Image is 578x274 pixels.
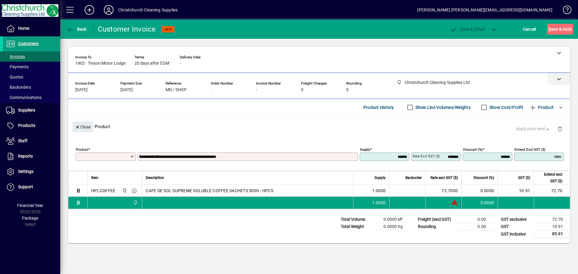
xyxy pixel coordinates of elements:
a: Suppliers [3,103,60,118]
td: 83.61 [534,230,570,238]
span: Close [75,122,91,132]
a: Staff [3,134,60,149]
span: Christchurch Cleaning Supplies Ltd [132,199,138,206]
span: 1.0000 [372,200,386,206]
a: Invoices [3,51,60,62]
span: Product History [363,103,394,112]
span: Rate excl GST ($) [430,174,458,181]
button: Post & Email [447,24,488,35]
mat-label: Rate excl GST ($) [413,154,440,158]
app-page-header-button: Back [60,24,93,35]
a: Support [3,180,60,195]
label: Show Cost/Profit [488,104,523,110]
div: 72.7000 [429,188,458,194]
button: Save & Hold [547,24,573,35]
mat-label: Supply [360,147,370,152]
button: Cancel [521,24,538,35]
span: 1402 - Tresori Motor Lodge [75,61,126,66]
span: Staff [18,138,27,143]
td: Rounding [415,223,457,230]
span: Communications [6,95,42,100]
span: Suppliers [18,108,35,112]
button: Apply price level [513,124,553,134]
mat-label: Product [76,147,88,152]
span: . [211,88,212,92]
span: 0 [346,88,349,92]
span: Backorder [406,174,422,181]
td: Total Weight [338,223,374,230]
span: Package [22,216,38,220]
span: Payments [6,64,29,69]
mat-label: Extend excl GST ($) [514,147,545,152]
div: Christchurch Cleaning Supplies [118,5,178,15]
button: Delete [553,122,567,136]
span: - [180,61,181,66]
span: Description [146,174,164,181]
span: 1.0000 [372,188,386,194]
label: Show Line Volumes/Weights [414,104,471,110]
a: Settings [3,164,60,179]
mat-label: Description [139,154,157,158]
span: [DATE] [75,88,88,92]
span: GST ($) [518,174,530,181]
td: 0.0000 Kg [374,223,410,230]
button: Back [65,24,88,35]
span: Quotes [6,75,23,79]
span: Back [67,27,87,32]
td: 0.00 [457,223,493,230]
td: 0.0000 [461,185,498,197]
a: Communications [3,92,60,103]
a: Quotes [3,72,60,82]
span: Item [91,174,98,181]
span: Products [18,123,35,128]
span: - [256,88,257,92]
span: Reports [18,154,33,159]
span: Customers [18,41,39,46]
span: MD / SHOP [166,88,187,92]
td: GST exclusive [498,216,534,223]
span: Financial Year [17,203,43,208]
span: ave & Hold [548,24,572,34]
a: Backorders [3,82,60,92]
span: 20 days after EOM [135,61,169,66]
td: 72.70 [534,216,570,223]
td: 72.70 [534,185,570,197]
span: Discount (%) [474,174,494,181]
span: Backorders [6,85,31,90]
app-page-header-button: Delete [553,126,567,131]
div: HPLCOFFEE [91,188,115,194]
a: Reports [3,149,60,164]
td: 0.0000 [461,197,498,209]
div: [PERSON_NAME] [PERSON_NAME][EMAIL_ADDRESS][DOMAIN_NAME] [417,5,552,15]
span: Apply price level [516,126,551,132]
span: ost & Email [450,27,485,32]
span: Settings [18,169,33,174]
button: Close [73,122,93,132]
span: P [460,27,463,32]
span: S [548,27,551,32]
a: Products [3,118,60,133]
span: Invoices [6,54,25,59]
div: Product [68,115,570,137]
span: Cancel [523,24,536,34]
td: 10.91 [498,185,534,197]
span: Support [18,184,33,189]
span: 0 [301,88,303,92]
span: CAFE DE SOL SUPREME SOLUBLE COFFEE SACHETS 500S - HPCS [146,188,273,194]
a: Payments [3,62,60,72]
td: 0.0000 M³ [374,216,410,223]
button: Add [80,5,99,15]
td: Total Volume [338,216,374,223]
mat-label: Discount (%) [463,147,483,152]
span: Extend excl GST ($) [538,171,562,184]
td: GST [498,223,534,230]
td: Freight (excl GST) [415,216,457,223]
span: NEW [164,27,172,31]
a: Knowledge Base [558,1,570,21]
button: Profile [99,5,118,15]
span: Supply [374,174,386,181]
button: Product History [361,102,396,113]
div: Customer Invoice [98,24,156,34]
app-page-header-button: Close [71,124,95,129]
td: 0.00 [457,216,493,223]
